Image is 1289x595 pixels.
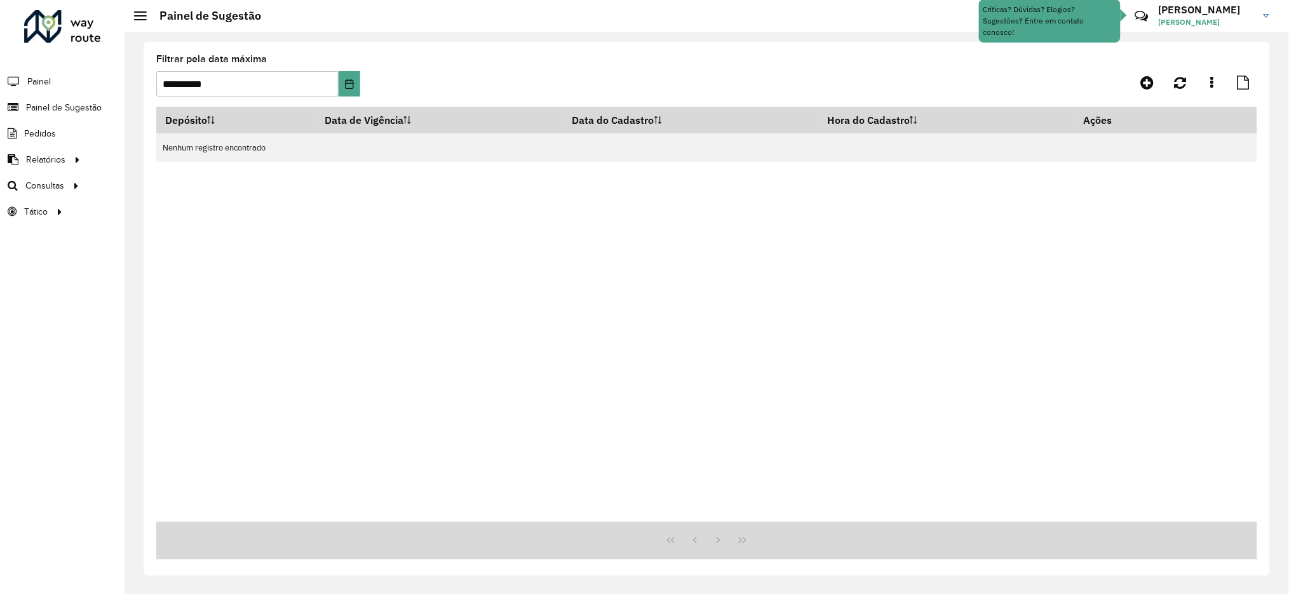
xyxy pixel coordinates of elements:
span: Painel [27,75,51,88]
span: Relatórios [26,153,65,166]
th: Depósito [156,107,316,133]
span: Consultas [25,179,64,192]
td: Nenhum registro encontrado [156,133,1257,162]
button: Choose Date [339,71,360,97]
span: Painel de Sugestão [26,101,102,114]
h3: [PERSON_NAME] [1159,4,1254,16]
label: Filtrar pela data máxima [156,51,267,67]
th: Ações [1075,107,1151,133]
th: Hora do Cadastro [818,107,1075,133]
th: Data do Cadastro [564,107,819,133]
span: Tático [24,205,48,218]
h2: Painel de Sugestão [147,9,261,23]
span: Pedidos [24,127,56,140]
a: Contato Rápido [1128,3,1156,30]
th: Data de Vigência [316,107,564,133]
span: [PERSON_NAME] [1159,17,1254,28]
